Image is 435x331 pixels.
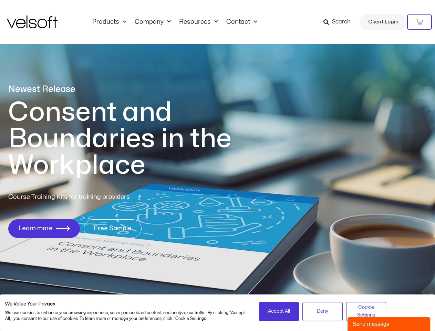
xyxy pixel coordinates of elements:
span: Client Login [368,18,398,27]
span: Deny [317,308,328,315]
nav: Menu [88,18,261,26]
span: Search [332,18,351,27]
iframe: chat widget [348,316,432,331]
span: Free Sample [94,225,132,232]
a: Search [323,16,355,28]
h2: We Value Your Privacy [5,301,249,307]
h1: Consent and Boundaries in the Workplace [8,99,260,179]
a: Free Sample [84,219,142,238]
a: CompanyMenu Toggle [131,18,175,26]
p: Newest Release [8,83,260,96]
a: ContactMenu Toggle [222,18,261,26]
img: Velsoft Training Materials [7,16,58,28]
a: ProductsMenu Toggle [88,18,131,26]
a: Learn more [8,219,80,238]
button: Deny all cookies [302,302,343,321]
button: Accept all cookies [259,302,299,321]
p: We use cookies to enhance your browsing experience, serve personalized content, and analyze our t... [5,310,249,322]
a: ResourcesMenu Toggle [175,18,222,26]
span: Cookie Settings [351,304,382,319]
span: Accept All [268,308,290,315]
button: Adjust cookie preferences [346,302,386,321]
a: Client Login [360,14,407,30]
p: Course Training Kits for training providers [8,192,180,202]
span: Learn more [18,225,53,232]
